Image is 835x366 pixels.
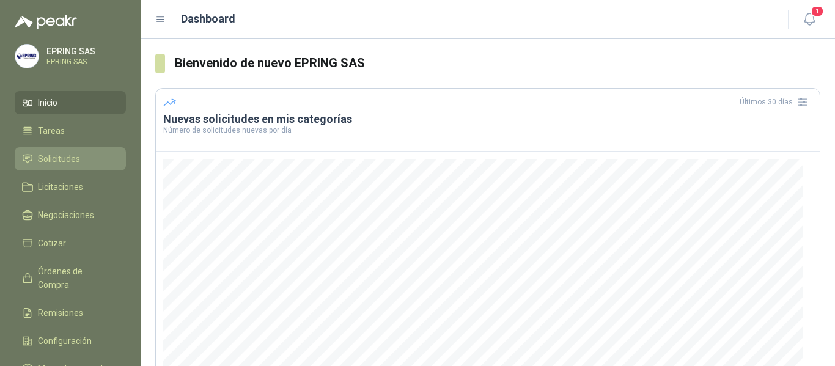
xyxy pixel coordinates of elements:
[38,265,114,291] span: Órdenes de Compra
[15,15,77,29] img: Logo peakr
[15,329,126,353] a: Configuración
[175,54,820,73] h3: Bienvenido de nuevo EPRING SAS
[15,119,126,142] a: Tareas
[15,301,126,324] a: Remisiones
[38,152,80,166] span: Solicitudes
[15,91,126,114] a: Inicio
[38,208,94,222] span: Negociaciones
[38,180,83,194] span: Licitaciones
[15,175,126,199] a: Licitaciones
[38,96,57,109] span: Inicio
[15,45,39,68] img: Company Logo
[38,124,65,137] span: Tareas
[181,10,235,27] h1: Dashboard
[38,306,83,320] span: Remisiones
[15,232,126,255] a: Cotizar
[38,334,92,348] span: Configuración
[46,47,123,56] p: EPRING SAS
[15,147,126,170] a: Solicitudes
[798,9,820,31] button: 1
[38,236,66,250] span: Cotizar
[15,203,126,227] a: Negociaciones
[15,260,126,296] a: Órdenes de Compra
[163,126,812,134] p: Número de solicitudes nuevas por día
[46,58,123,65] p: EPRING SAS
[740,92,812,112] div: Últimos 30 días
[163,112,812,126] h3: Nuevas solicitudes en mis categorías
[811,5,824,17] span: 1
